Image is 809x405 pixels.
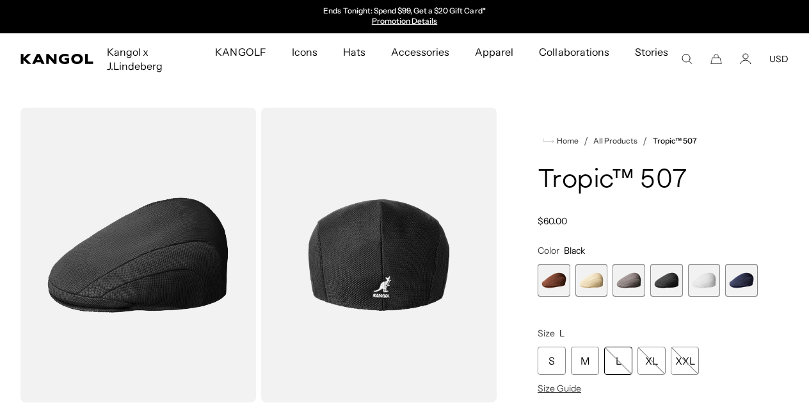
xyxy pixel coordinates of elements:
div: 2 of 6 [575,264,608,297]
a: Account [740,53,751,65]
div: 5 of 6 [688,264,721,297]
span: Home [554,136,579,145]
a: Home [543,135,579,147]
span: Black [564,245,585,256]
div: 3 of 6 [613,264,645,297]
label: Navy [725,264,758,297]
div: Announcement [273,6,536,27]
span: Apparel [475,33,513,70]
span: $60.00 [538,215,567,227]
img: color-black [261,108,497,402]
div: M [571,347,599,375]
button: Cart [710,53,722,65]
span: Color [538,245,559,256]
span: L [559,327,565,339]
slideshow-component: Announcement bar [273,6,536,27]
p: Ends Tonight: Spend $99, Get a $20 Gift Card* [323,6,485,17]
div: 6 of 6 [725,264,758,297]
span: Accessories [391,33,449,70]
button: USD [769,53,789,65]
div: 4 of 6 [650,264,683,297]
label: Beige [575,264,608,297]
div: 1 of 6 [538,264,570,297]
label: Charcoal [613,264,645,297]
span: Icons [292,33,317,70]
a: Promotion Details [372,16,437,26]
a: Collaborations [526,33,621,70]
a: Kangol [20,54,94,64]
span: KANGOLF [215,33,266,70]
label: Black [650,264,683,297]
div: XL [637,347,666,375]
span: Hats [343,33,365,70]
nav: breadcrumbs [538,133,758,149]
span: Collaborations [539,33,609,70]
label: White [688,264,721,297]
div: 1 of 2 [273,6,536,27]
li: / [637,133,647,149]
span: Kangol x J.Lindeberg [107,33,189,85]
span: Size [538,327,555,339]
div: XXL [671,347,699,375]
div: S [538,347,566,375]
a: Apparel [462,33,526,70]
label: Mahogany [538,264,570,297]
div: L [604,347,632,375]
a: Hats [330,33,378,70]
h1: Tropic™ 507 [538,167,758,195]
span: Stories [635,33,668,85]
a: Accessories [378,33,462,70]
span: Size Guide [538,383,581,394]
a: Kangol x J.Lindeberg [94,33,202,85]
a: All Products [593,136,637,145]
li: / [579,133,588,149]
img: color-black [20,108,256,402]
a: KANGOLF [202,33,278,70]
a: Icons [279,33,330,70]
a: Stories [622,33,681,85]
a: Tropic™ 507 [653,136,697,145]
summary: Search here [681,53,693,65]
